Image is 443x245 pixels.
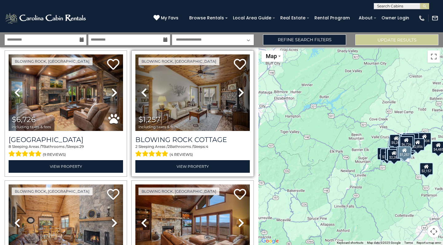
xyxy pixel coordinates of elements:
[260,237,280,245] a: Open this area in Google Maps (opens a new window)
[411,138,425,151] div: $2,856
[9,144,11,149] span: 8
[401,134,415,146] div: $3,477
[404,241,413,244] a: Terms (opens in new tab)
[9,144,123,159] div: Sleeping Areas / Bathrooms / Sleeps:
[405,132,419,145] div: $1,885
[419,163,433,175] div: $3,139
[41,144,43,149] span: 7
[107,188,119,201] a: Add to favorites
[9,136,123,144] a: [GEOGRAPHIC_DATA]
[355,34,438,45] button: Update Results
[387,148,401,161] div: $2,211
[154,15,180,22] a: My Favs
[138,188,219,195] a: Blowing Rock, [GEOGRAPHIC_DATA]
[230,13,274,23] a: Local Area Guide
[398,146,411,158] div: $1,257
[417,241,441,244] a: Report a map error
[356,13,376,23] a: About
[168,144,170,149] span: 2
[234,58,246,71] a: Add to favorites
[5,12,88,24] img: White-1-2.png
[428,50,440,63] button: Toggle fullscreen view
[135,160,250,173] a: View Property
[161,15,178,21] span: My Favs
[399,135,412,147] div: $1,921
[186,13,227,23] a: Browse Rentals
[263,34,346,45] a: Refine Search Filters
[135,144,250,159] div: Sleeping Areas / Bathrooms / Sleeps:
[261,50,283,62] button: Change map style
[277,13,309,23] a: Real Estate
[9,160,123,173] a: View Property
[420,163,433,175] div: $2,157
[380,148,394,161] div: $3,284
[377,147,391,160] div: $3,110
[9,54,123,131] img: thumbnail_163277623.jpeg
[79,144,84,149] span: 29
[170,151,193,159] span: (4 reviews)
[206,144,208,149] span: 4
[337,241,363,245] button: Keyboard shortcuts
[12,115,36,124] span: $6,726
[12,125,51,129] span: including taxes & fees
[311,13,353,23] a: Rental Program
[138,115,160,124] span: $1,257
[138,125,178,129] span: including taxes & fees
[397,146,410,158] div: $1,662
[135,54,250,131] img: thumbnail_166598557.jpeg
[389,136,402,148] div: $2,938
[9,136,123,144] h3: Renaissance Lodge
[12,57,93,65] a: Blowing Rock, [GEOGRAPHIC_DATA]
[418,15,425,22] img: phone-regular-white.png
[418,132,431,144] div: $6,934
[378,13,412,23] a: Owner Login
[135,144,138,149] span: 2
[260,237,280,245] img: Google
[385,148,399,160] div: $1,546
[387,149,401,161] div: $2,282
[234,188,246,201] a: Add to favorites
[367,241,401,244] span: Map data ©2025 Google
[135,136,250,144] a: Blowing Rock Cottage
[389,134,403,146] div: $5,280
[107,58,119,71] a: Add to favorites
[432,15,438,22] img: mail-regular-white.png
[428,225,440,238] button: Map camera controls
[43,151,66,159] span: (9 reviews)
[138,57,219,65] a: Blowing Rock, [GEOGRAPHIC_DATA]
[12,188,93,195] a: Blowing Rock, [GEOGRAPHIC_DATA]
[266,53,277,59] span: Map
[389,147,403,159] div: $2,280
[400,136,413,148] div: $6,726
